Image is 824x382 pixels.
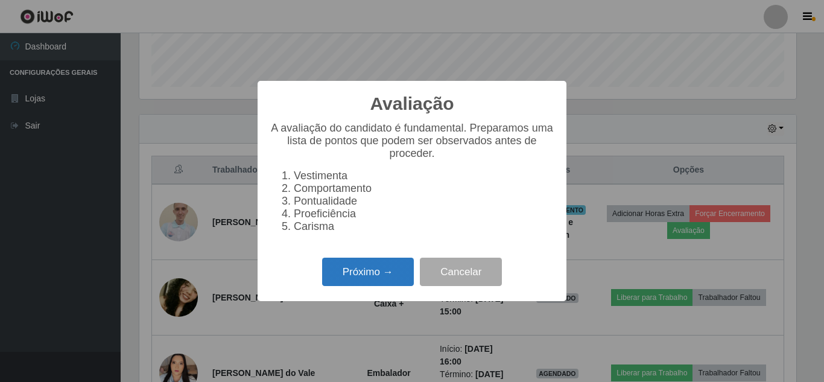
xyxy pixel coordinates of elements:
li: Pontualidade [294,195,554,208]
li: Vestimenta [294,170,554,182]
button: Próximo → [322,258,414,286]
h2: Avaliação [370,93,454,115]
p: A avaliação do candidato é fundamental. Preparamos uma lista de pontos que podem ser observados a... [270,122,554,160]
li: Comportamento [294,182,554,195]
li: Carisma [294,220,554,233]
li: Proeficiência [294,208,554,220]
button: Cancelar [420,258,502,286]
